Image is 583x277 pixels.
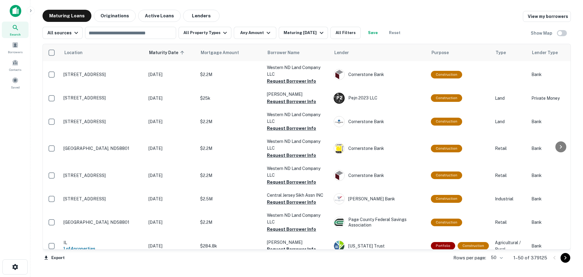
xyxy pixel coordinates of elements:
[148,196,194,202] p: [DATE]
[267,246,316,253] button: Request Borrower Info
[334,116,425,127] div: Cornerstone Bank
[148,172,194,179] p: [DATE]
[10,5,21,17] img: capitalize-icon.png
[94,10,136,22] button: Originations
[11,85,20,90] span: Saved
[330,27,361,39] button: All Filters
[43,253,66,262] button: Export
[267,199,316,206] button: Request Borrower Info
[267,91,328,98] p: [PERSON_NAME]
[63,240,142,245] p: IL
[431,195,462,203] div: This loan purpose was for construction
[334,93,425,104] div: Pejn 2023 LLC
[267,138,328,151] p: Western ND Land Company LLC
[149,49,186,56] span: Maturity Date
[63,245,142,252] h6: 1 of 4 properties
[495,95,525,102] p: Land
[531,71,580,78] p: Bank
[431,242,455,250] div: This is a portfolio loan with 4 properties
[9,67,21,72] span: Contacts
[63,72,142,77] p: [STREET_ADDRESS]
[267,125,316,132] button: Request Borrower Info
[200,219,261,226] p: $2.2M
[431,49,449,56] span: Purpose
[267,111,328,125] p: Western ND Land Company LLC
[528,44,583,61] th: Lender Type
[513,254,547,261] p: 1–50 of 379125
[2,39,29,56] div: Borrowers
[2,57,29,73] a: Contacts
[267,64,328,78] p: Western ND Land Company LLC
[148,145,194,152] p: [DATE]
[336,95,342,101] p: P 2
[334,143,344,154] img: picture
[334,194,344,204] img: picture
[531,118,580,125] p: Bank
[179,27,231,39] button: All Property Types
[458,242,489,250] div: This loan purpose was for construction
[63,220,142,225] p: [GEOGRAPHIC_DATA], ND58801
[331,44,428,61] th: Lender
[334,193,425,204] div: [PERSON_NAME] Bank
[385,27,404,39] button: Reset
[431,118,462,125] div: This loan purpose was for construction
[200,71,261,78] p: $2.2M
[267,212,328,225] p: Western ND Land Company LLC
[431,219,462,226] div: This loan purpose was for construction
[561,253,570,263] button: Go to next page
[553,228,583,258] iframe: Chat Widget
[201,49,247,56] span: Mortgage Amount
[148,118,194,125] p: [DATE]
[63,173,142,178] p: [STREET_ADDRESS]
[431,145,462,152] div: This loan purpose was for construction
[431,71,462,78] div: This loan purpose was for construction
[234,27,276,39] button: Any Amount
[267,226,316,233] button: Request Borrower Info
[267,192,328,199] p: Central Jersey Sikh Assn INC
[148,219,194,226] p: [DATE]
[200,145,261,152] p: $2.2M
[495,172,525,179] p: Retail
[495,219,525,226] p: Retail
[489,253,504,262] div: 50
[363,27,383,39] button: Save your search to get updates of matches that match your search criteria.
[43,10,91,22] button: Maturing Loans
[47,29,80,36] div: All sources
[495,145,525,152] p: Retail
[531,219,580,226] p: Bank
[267,165,328,178] p: Western ND Land Company LLC
[334,241,344,251] img: picture
[264,44,331,61] th: Borrower Name
[2,22,29,38] a: Search
[531,145,580,152] p: Bank
[531,196,580,202] p: Bank
[531,30,553,36] h6: Show Map
[334,116,344,127] img: picture
[60,44,145,61] th: Location
[145,44,197,61] th: Maturity Date
[63,119,142,124] p: [STREET_ADDRESS]
[148,243,194,249] p: [DATE]
[43,27,83,39] button: All sources
[531,172,580,179] p: Bank
[334,241,425,251] div: [US_STATE] Trust
[453,254,486,261] p: Rows per page:
[495,239,525,253] p: Agricultural / Rural
[138,10,181,22] button: Active Loans
[531,95,580,102] p: Private Money
[334,217,425,228] div: Page County Federal Savings Association
[63,95,142,101] p: [STREET_ADDRESS]
[200,196,261,202] p: $2.5M
[268,49,299,56] span: Borrower Name
[200,172,261,179] p: $2.2M
[428,44,492,61] th: Purpose
[532,49,558,56] span: Lender Type
[495,196,525,202] p: Industrial
[197,44,264,61] th: Mortgage Amount
[496,49,506,56] span: Type
[64,49,83,56] span: Location
[200,243,261,249] p: $284.8k
[200,95,261,102] p: $25k
[495,118,525,125] p: Land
